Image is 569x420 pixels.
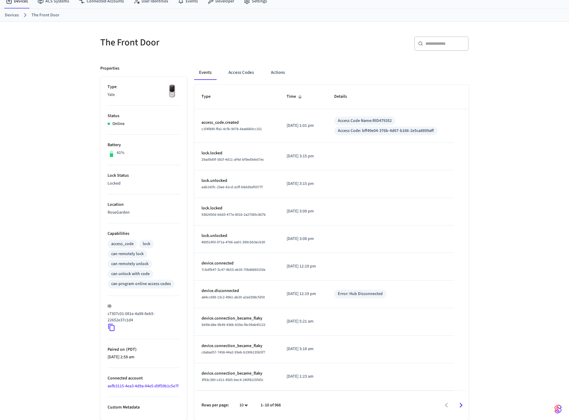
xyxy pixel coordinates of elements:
div: access_code [111,241,134,247]
p: 1–10 of 966 [261,402,281,409]
div: Error: Hub Disconnected [338,291,383,297]
button: Access Codes [224,65,259,80]
div: 10 [236,401,251,410]
p: 41% [117,150,125,156]
div: Access Code: bff49e04-376b-4d67-b166-2e5ca8899aff [338,128,434,134]
span: Details [334,92,355,101]
span: eab142fc-23ee-41cd-a1ff-b8dd6af0577f [201,185,263,190]
button: Events [194,65,216,80]
div: Access Code Name: RID479352 [338,118,392,124]
p: [DATE] 5:21 am [287,318,320,325]
p: [DATE] 1:23 am [287,373,320,380]
p: lock.unlocked [201,233,272,239]
a: Devices [5,12,19,18]
p: ID [108,303,180,310]
span: 29ad9d0f-581f-4d11-af4d-bf9ed9de57ec [201,157,264,162]
p: [DATE] 12:19 pm [287,263,320,270]
p: Type [108,84,180,90]
span: 3f93c390-cd11-4565-bec4-240f8215fd5c [201,377,264,382]
p: device.connected [201,260,272,267]
p: [DATE] 3:08 pm [287,236,320,242]
p: [DATE] 3:15 pm [287,153,320,159]
p: Paired on [108,346,180,353]
p: Capabilities [108,231,180,237]
p: [DATE] 12:19 pm [287,291,320,297]
p: Custom Metadata [108,404,180,411]
h5: The Front Door [100,36,281,49]
p: Locked [108,180,180,187]
a: The Front Door [32,12,59,18]
span: c8a8ad57-7458-44a2-93eb-b1906135b5f7 [201,350,265,355]
p: c7307c01-081e-4a98-8eb5-22652e37c1d4 [108,311,177,323]
img: SeamLogoGradient.69752ec5.svg [554,404,562,414]
p: [DATE] 3:09 pm [287,208,320,215]
span: ( PDT ) [125,346,137,353]
a: aefb3115-4ea3-4d9a-84e5-d9f59b1c5e7f [108,383,178,389]
p: Location [108,202,180,208]
div: ant example [194,65,469,80]
p: Online [112,121,125,127]
p: Status [108,113,180,119]
p: Battery [108,142,180,148]
span: Type [201,92,218,101]
p: [DATE] 2:58 am [108,354,180,360]
span: Time [287,92,304,101]
p: lock.locked [201,205,272,212]
button: Actions [266,65,290,80]
div: can remotely unlock [111,261,148,267]
img: Yale Assure Touchscreen Wifi Smart Lock, Satin Nickel, Front [165,84,180,99]
p: device.disconnected [201,288,272,294]
table: sticky table [194,85,469,390]
p: [DATE] 3:18 am [287,346,320,352]
div: can program online access codes [111,281,171,287]
p: Yale [108,92,180,98]
span: 9d49c88e-9b49-436b-b59a-f8c09ab45122 [201,322,265,327]
p: device.connection_became_flaky [201,315,272,322]
span: 7cbdfb47-5c47-4b53-ab35-70b868931fde [201,267,265,272]
div: can remotely lock [111,251,144,257]
p: RoseGarden [108,209,180,216]
span: c1f4f890-ffa1-4cfb-907b-6ea6660cc151 [201,126,262,132]
p: device.connection_became_flaky [201,370,272,377]
p: Rows per page: [201,402,229,409]
p: lock.unlocked [201,178,272,184]
button: Go to next page [454,398,468,412]
span: 9382450d-bb83-477e-8016-2a27085c867b [201,212,266,217]
p: device.connection_became_flaky [201,343,272,349]
p: Properties [100,65,119,72]
p: lock.locked [201,150,272,156]
p: [DATE] 3:15 pm [287,181,320,187]
p: [DATE] 1:01 pm [287,123,320,129]
span: a84cc699-13c2-4961-ab20-a2ad398cfd50 [201,295,265,300]
p: Connected account [108,375,180,382]
div: lock [143,241,150,247]
span: 469514fd-971a-4766-aa01-399cbb3ecb30 [201,240,265,245]
p: access_code.created [201,120,272,126]
div: can unlock with code [111,271,150,277]
p: Lock Status [108,172,180,179]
